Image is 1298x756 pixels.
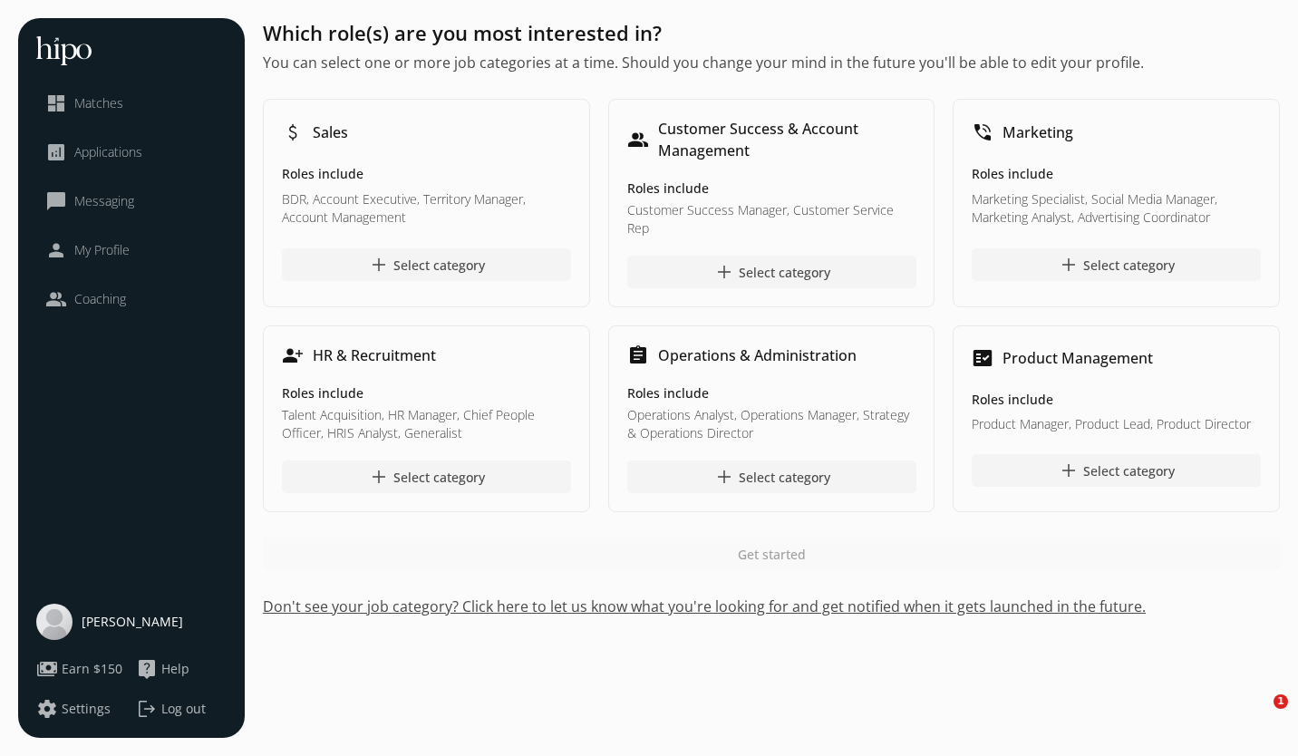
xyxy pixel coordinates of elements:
span: add [712,261,734,283]
span: Matches [74,94,123,112]
span: person [45,239,67,261]
p: Talent Acquisition, HR Manager, Chief People Officer, HRIS Analyst, Generalist [282,406,571,442]
div: Select category [712,466,829,488]
p: BDR, Account Executive, Territory Manager, Account Management [282,190,571,230]
button: addSelect category [627,256,916,288]
h5: Roles include [972,165,1261,187]
span: add [368,254,390,276]
a: peopleCoaching [45,288,218,310]
a: chat_bubble_outlineMessaging [45,190,218,212]
span: 1 [1274,694,1288,709]
h1: Operations & Administration [658,344,857,366]
span: add [1058,460,1080,481]
p: Product Manager, Product Lead, Product Director [972,415,1261,436]
a: live_helpHelp [136,658,227,680]
div: Select category [1058,254,1175,276]
button: addSelect category [282,248,571,281]
span: settings [36,698,58,720]
span: payments [36,658,58,680]
a: analyticsApplications [45,141,218,163]
span: logout [136,698,158,720]
span: assignment [627,344,649,366]
h5: Roles include [627,384,916,402]
span: fact_check [972,347,993,369]
button: addSelect category [972,454,1261,487]
span: Earn $150 [62,660,122,678]
a: personMy Profile [45,239,218,261]
h1: Customer Success & Account Management [658,118,916,161]
p: Marketing Specialist, Social Media Manager, Marketing Analyst, Advertising Coordinator [972,190,1261,230]
span: Help [161,660,189,678]
h5: Roles include [972,391,1261,412]
button: Don't see your job category? Click here to let us know what you're looking for and get notified w... [263,596,1280,617]
iframe: Intercom live chat [1236,694,1280,738]
span: Messaging [74,192,134,210]
img: user-photo [36,604,73,640]
div: Select category [712,261,829,283]
h1: Marketing [1003,121,1073,143]
h1: Product Management [1003,347,1153,369]
button: logoutLog out [136,698,227,720]
button: live_helpHelp [136,658,189,680]
span: Log out [161,700,206,718]
span: [PERSON_NAME] [82,613,183,631]
span: person_add [282,344,304,366]
div: Select category [1058,460,1175,481]
span: live_help [136,658,158,680]
h1: HR & Recruitment [313,344,436,366]
a: dashboardMatches [45,92,218,114]
span: add [712,466,734,488]
span: analytics [45,141,67,163]
button: addSelect category [282,460,571,493]
img: hh-logo-white [36,36,92,65]
div: Select category [368,466,485,488]
button: paymentsEarn $150 [36,658,122,680]
button: addSelect category [627,460,916,493]
h1: Sales [313,121,348,143]
button: addSelect category [972,248,1261,281]
button: settingsSettings [36,698,111,720]
span: My Profile [74,241,130,259]
a: paymentsEarn $150 [36,658,127,680]
div: Select category [368,254,485,276]
span: Coaching [74,290,126,308]
span: Applications [74,143,142,161]
span: attach_money [282,121,304,143]
span: chat_bubble_outline [45,190,67,212]
span: dashboard [45,92,67,114]
h5: Roles include [627,179,916,198]
span: people [45,288,67,310]
h1: Which role(s) are you most interested in? [263,18,1280,48]
span: people [627,129,649,150]
h5: Roles include [282,165,571,187]
h5: Roles include [282,384,571,402]
span: phone_in_talk [972,121,993,143]
span: add [1058,254,1080,276]
a: settingsSettings [36,698,127,720]
span: Settings [62,700,111,718]
span: add [368,466,390,488]
p: Customer Success Manager, Customer Service Rep [627,201,916,237]
p: Operations Analyst, Operations Manager, Strategy & Operations Director [627,406,916,442]
h2: You can select one or more job categories at a time. Should you change your mind in the future yo... [263,52,1280,73]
